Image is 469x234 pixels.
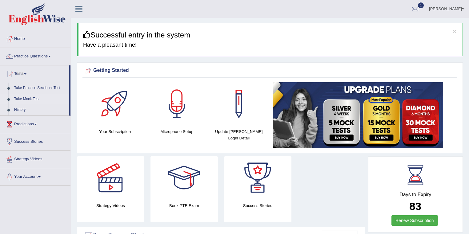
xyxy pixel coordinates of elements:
[0,151,70,166] a: Strategy Videos
[0,133,70,149] a: Success Stories
[409,200,421,212] b: 83
[87,128,143,135] h4: Your Subscription
[0,168,70,184] a: Your Account
[11,83,69,94] a: Take Practice Sectional Test
[0,30,70,46] a: Home
[0,48,70,63] a: Practice Questions
[83,31,458,39] h3: Successful entry in the system
[150,202,218,209] h4: Book PTE Exam
[418,2,424,8] span: 1
[84,66,456,75] div: Getting Started
[224,202,291,209] h4: Success Stories
[149,128,205,135] h4: Microphone Setup
[0,116,70,131] a: Predictions
[0,65,69,81] a: Tests
[83,42,458,48] h4: Have a pleasant time!
[11,94,69,105] a: Take Mock Test
[77,202,144,209] h4: Strategy Videos
[211,128,267,141] h4: Update [PERSON_NAME] Login Detail
[391,215,438,226] a: Renew Subscription
[375,192,456,197] h4: Days to Expiry
[273,82,443,148] img: small5.jpg
[11,104,69,115] a: History
[453,28,456,34] button: ×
